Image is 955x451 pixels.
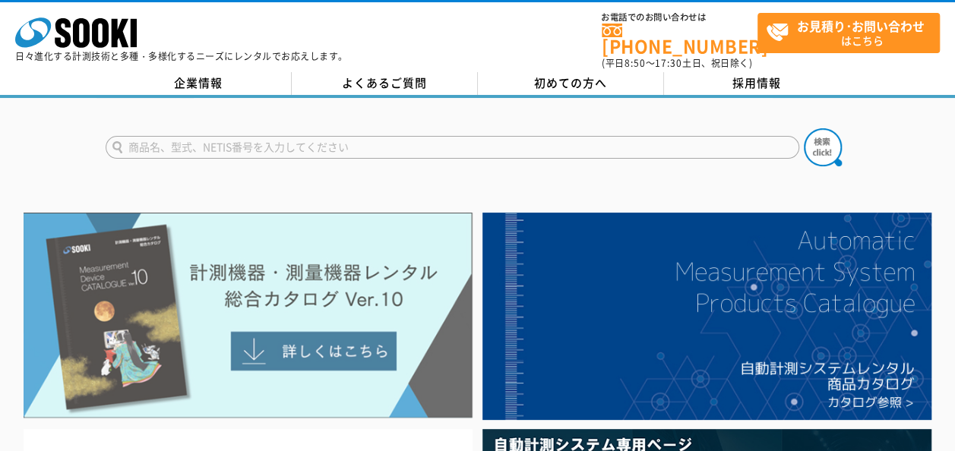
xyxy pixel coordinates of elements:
[106,136,799,159] input: 商品名、型式、NETIS番号を入力してください
[664,72,850,95] a: 採用情報
[655,56,682,70] span: 17:30
[804,128,842,166] img: btn_search.png
[797,17,925,35] strong: お見積り･お問い合わせ
[15,52,348,61] p: 日々進化する計測技術と多種・多様化するニーズにレンタルでお応えします。
[482,213,931,420] img: 自動計測システムカタログ
[766,14,939,52] span: はこちら
[106,72,292,95] a: 企業情報
[602,24,757,55] a: [PHONE_NUMBER]
[625,56,646,70] span: 8:50
[534,74,607,91] span: 初めての方へ
[478,72,664,95] a: 初めての方へ
[757,13,940,53] a: お見積り･お問い合わせはこちら
[292,72,478,95] a: よくあるご質問
[602,13,757,22] span: お電話でのお問い合わせは
[24,213,473,418] img: Catalog Ver10
[602,56,752,70] span: (平日 ～ 土日、祝日除く)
